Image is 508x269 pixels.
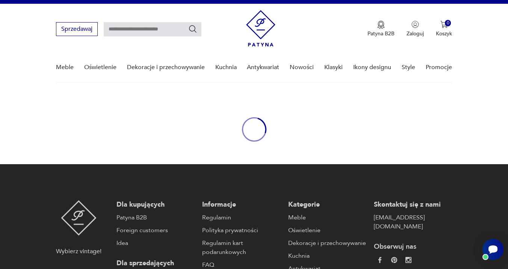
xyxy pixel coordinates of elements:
[215,53,237,82] a: Kuchnia
[56,53,74,82] a: Meble
[288,226,366,235] a: Oświetlenie
[445,20,451,26] div: 0
[407,30,424,37] p: Zaloguj
[247,53,279,82] a: Antykwariat
[116,213,195,222] a: Patyna B2B
[202,200,280,209] p: Informacje
[288,239,366,248] a: Dekoracje i przechowywanie
[367,21,395,37] button: Patyna B2B
[374,242,452,251] p: Obserwuj nas
[246,10,275,47] img: Patyna - sklep z meblami i dekoracjami vintage
[116,226,195,235] a: Foreign customers
[411,21,419,28] img: Ikonka użytkownika
[202,239,280,257] a: Regulamin kart podarunkowych
[402,53,415,82] a: Style
[56,247,101,256] p: Wybierz vintage!
[127,53,205,82] a: Dekoracje i przechowywanie
[353,53,391,82] a: Ikony designu
[367,21,395,37] a: Ikona medaluPatyna B2B
[482,239,503,260] iframe: Smartsupp widget button
[436,21,452,37] button: 0Koszyk
[440,21,448,28] img: Ikona koszyka
[116,200,195,209] p: Dla kupujących
[116,259,195,268] p: Dla sprzedających
[436,30,452,37] p: Koszyk
[426,53,452,82] a: Promocje
[374,200,452,209] p: Skontaktuj się z nami
[405,257,411,263] img: c2fd9cf7f39615d9d6839a72ae8e59e5.webp
[367,30,395,37] p: Patyna B2B
[202,213,280,222] a: Regulamin
[56,22,98,36] button: Sprzedawaj
[374,213,452,231] a: [EMAIL_ADDRESS][DOMAIN_NAME]
[407,21,424,37] button: Zaloguj
[61,200,97,236] img: Patyna - sklep z meblami i dekoracjami vintage
[288,251,366,260] a: Kuchnia
[377,21,385,29] img: Ikona medalu
[391,257,397,263] img: 37d27d81a828e637adc9f9cb2e3d3a8a.webp
[188,24,197,33] button: Szukaj
[377,257,383,263] img: da9060093f698e4c3cedc1453eec5031.webp
[288,213,366,222] a: Meble
[324,53,343,82] a: Klasyki
[56,27,98,32] a: Sprzedawaj
[84,53,116,82] a: Oświetlenie
[202,226,280,235] a: Polityka prywatności
[116,239,195,248] a: Idea
[290,53,314,82] a: Nowości
[288,200,366,209] p: Kategorie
